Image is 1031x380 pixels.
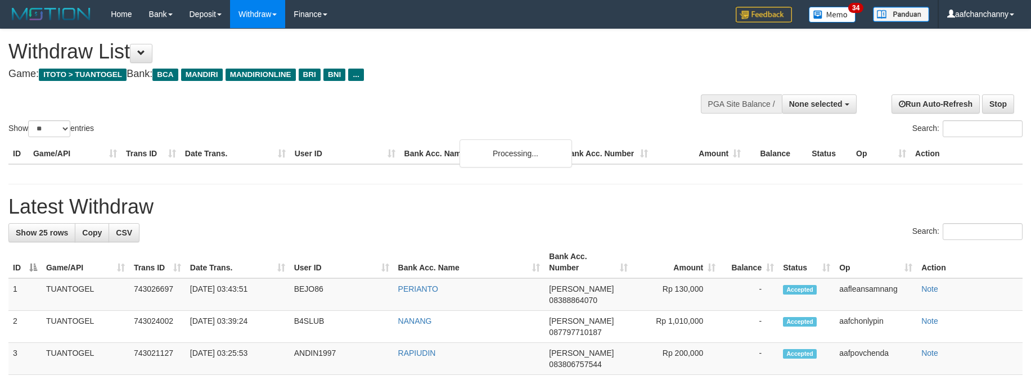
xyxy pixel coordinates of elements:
[8,223,75,242] a: Show 25 rows
[290,311,394,343] td: B4SLUB
[181,143,290,164] th: Date Trans.
[116,228,132,237] span: CSV
[29,143,121,164] th: Game/API
[181,69,223,81] span: MANDIRI
[921,349,938,358] a: Note
[549,296,597,305] span: Copy 08388864070 to clipboard
[807,143,852,164] th: Status
[701,94,782,114] div: PGA Site Balance /
[736,7,792,22] img: Feedback.jpg
[186,311,290,343] td: [DATE] 03:39:24
[398,316,432,325] a: NANANG
[400,143,560,164] th: Bank Acc. Name
[720,278,778,311] td: -
[8,278,42,311] td: 1
[28,120,70,137] select: Showentries
[299,69,321,81] span: BRI
[549,328,601,337] span: Copy 087797710187 to clipboard
[129,311,186,343] td: 743024002
[911,143,1023,164] th: Action
[394,246,545,278] th: Bank Acc. Name: activate to sort column ascending
[912,223,1023,240] label: Search:
[943,120,1023,137] input: Search:
[943,223,1023,240] input: Search:
[778,246,835,278] th: Status: activate to sort column ascending
[982,94,1014,114] a: Stop
[809,7,856,22] img: Button%20Memo.svg
[8,143,29,164] th: ID
[892,94,980,114] a: Run Auto-Refresh
[109,223,139,242] a: CSV
[560,143,652,164] th: Bank Acc. Number
[323,69,345,81] span: BNI
[921,284,938,293] a: Note
[783,285,817,295] span: Accepted
[16,228,68,237] span: Show 25 rows
[460,139,572,168] div: Processing...
[42,246,129,278] th: Game/API: activate to sort column ascending
[789,99,843,108] span: None selected
[8,246,42,278] th: ID: activate to sort column descending
[398,284,438,293] a: PERIANTO
[290,278,394,311] td: BEJO86
[348,69,363,81] span: ...
[783,317,817,327] span: Accepted
[129,278,186,311] td: 743026697
[549,316,614,325] span: [PERSON_NAME]
[544,246,632,278] th: Bank Acc. Number: activate to sort column ascending
[8,311,42,343] td: 2
[632,278,720,311] td: Rp 130,000
[186,246,290,278] th: Date Trans.: activate to sort column ascending
[720,343,778,375] td: -
[42,311,129,343] td: TUANTOGEL
[186,343,290,375] td: [DATE] 03:25:53
[632,343,720,375] td: Rp 200,000
[835,278,917,311] td: aafleansamnang
[8,343,42,375] td: 3
[8,196,1023,218] h1: Latest Withdraw
[835,343,917,375] td: aafpovchenda
[290,343,394,375] td: ANDIN1997
[835,311,917,343] td: aafchonlypin
[8,40,676,63] h1: Withdraw List
[226,69,296,81] span: MANDIRIONLINE
[921,316,938,325] a: Note
[632,246,720,278] th: Amount: activate to sort column ascending
[398,349,436,358] a: RAPIUDIN
[186,278,290,311] td: [DATE] 03:43:51
[549,360,601,369] span: Copy 083806757544 to clipboard
[720,311,778,343] td: -
[129,343,186,375] td: 743021127
[290,246,394,278] th: User ID: activate to sort column ascending
[8,120,94,137] label: Show entries
[783,349,817,359] span: Accepted
[42,278,129,311] td: TUANTOGEL
[917,246,1023,278] th: Action
[42,343,129,375] td: TUANTOGEL
[8,69,676,80] h4: Game: Bank:
[873,7,929,22] img: panduan.png
[632,311,720,343] td: Rp 1,010,000
[82,228,102,237] span: Copy
[39,69,127,81] span: ITOTO > TUANTOGEL
[912,120,1023,137] label: Search:
[8,6,94,22] img: MOTION_logo.png
[549,349,614,358] span: [PERSON_NAME]
[745,143,807,164] th: Balance
[720,246,778,278] th: Balance: activate to sort column ascending
[835,246,917,278] th: Op: activate to sort column ascending
[129,246,186,278] th: Trans ID: activate to sort column ascending
[121,143,181,164] th: Trans ID
[782,94,857,114] button: None selected
[152,69,178,81] span: BCA
[652,143,745,164] th: Amount
[75,223,109,242] a: Copy
[549,284,614,293] span: [PERSON_NAME]
[290,143,400,164] th: User ID
[852,143,911,164] th: Op
[848,3,863,13] span: 34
